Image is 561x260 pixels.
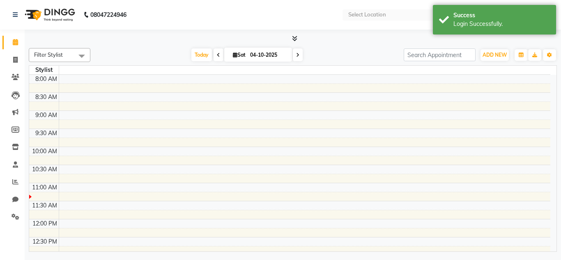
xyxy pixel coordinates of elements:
[34,111,59,120] div: 9:00 AM
[34,93,59,101] div: 8:30 AM
[34,51,63,58] span: Filter Stylist
[34,75,59,83] div: 8:00 AM
[30,147,59,156] div: 10:00 AM
[90,3,126,26] b: 08047224946
[231,52,248,58] span: Sat
[31,237,59,246] div: 12:30 PM
[31,219,59,228] div: 12:00 PM
[34,129,59,138] div: 9:30 AM
[453,20,550,28] div: Login Successfully.
[30,201,59,210] div: 11:30 AM
[483,52,507,58] span: ADD NEW
[29,66,59,74] div: Stylist
[404,48,476,61] input: Search Appointment
[348,11,386,19] div: Select Location
[191,48,212,61] span: Today
[30,165,59,174] div: 10:30 AM
[453,11,550,20] div: Success
[481,49,509,61] button: ADD NEW
[248,49,289,61] input: 2025-10-04
[30,183,59,192] div: 11:00 AM
[21,3,77,26] img: logo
